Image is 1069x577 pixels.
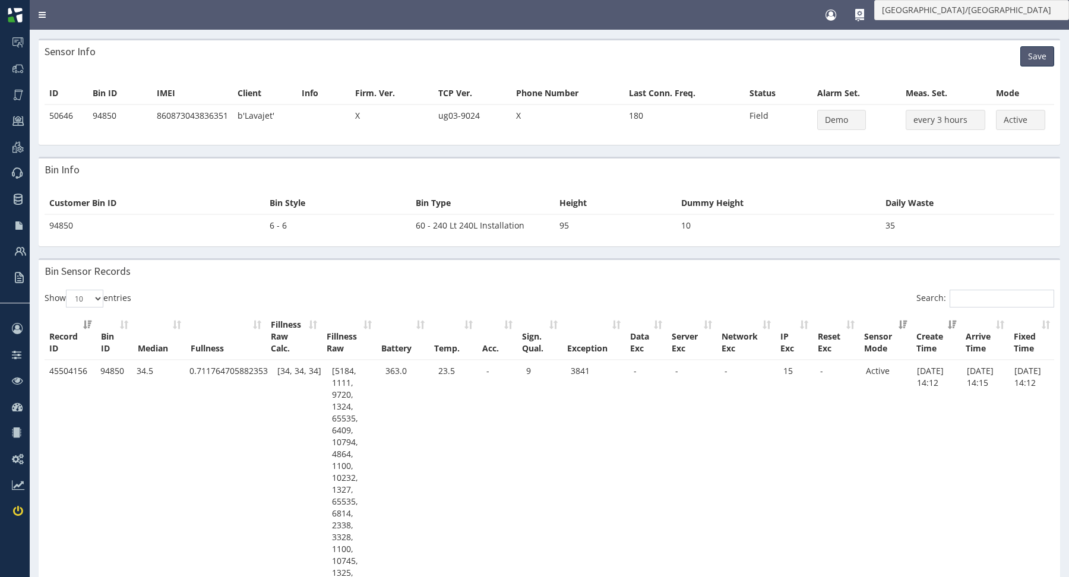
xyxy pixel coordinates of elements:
[411,214,555,236] td: 60 - 240 Lt 240L Installation
[855,9,865,20] div: How Do I Use It?
[45,290,131,307] label: Show entries
[152,83,233,104] th: IMEI
[817,110,866,130] button: Demo
[913,114,970,126] span: every 3 hours
[45,266,131,277] h3: Bin Sensor Records
[912,314,962,360] th: Create Time: activate to sort column ascending
[555,192,676,214] th: Height
[882,4,1054,16] span: [GEOGRAPHIC_DATA]/[GEOGRAPHIC_DATA]
[813,314,859,360] th: Reset Exc: activate to sort column ascending
[266,314,322,360] th: Fillness Raw Calc.: activate to sort column ascending
[377,314,429,360] th: Battery: activate to sort column ascending
[45,83,88,104] th: ID
[950,290,1054,307] input: Search:
[265,192,411,214] th: Bin Style
[45,104,88,135] td: 50646
[717,314,776,360] th: Network Exc: activate to sort column ascending
[350,83,434,104] th: Firm. Ver.
[667,314,717,360] th: Server Exc: activate to sort column ascending
[429,314,477,360] th: Temp.: activate to sort column ascending
[745,104,812,135] td: Field
[961,314,1009,360] th: Arrive Time: activate to sort column ascending
[776,314,814,360] th: IP Exc: activate to sort column ascending
[233,83,297,104] th: Client
[991,83,1054,104] th: Mode
[625,314,667,360] th: Data Exc: activate to sort column ascending
[825,114,850,126] span: Demo
[624,104,745,135] td: 180
[411,192,555,214] th: Bin Type
[45,214,265,236] td: 94850
[562,314,625,360] th: Exception: activate to sort column ascending
[676,214,881,236] td: 10
[676,192,881,214] th: Dummy Height
[186,314,267,360] th: Fullness: activate to sort column ascending
[1062,571,1069,577] iframe: JSD widget
[96,314,133,360] th: Bin ID: activate to sort column ascending
[906,110,985,130] button: every 3 hours
[881,214,1054,236] td: 35
[233,104,297,135] td: b'Lavajet'
[66,290,103,307] select: Showentries
[881,192,1054,214] th: Daily Waste
[477,314,518,360] th: Acc.: activate to sort column ascending
[916,290,1054,307] label: Search:
[511,104,624,135] td: X
[322,314,377,360] th: Fillness Raw: activate to sort column ascending
[901,83,991,104] th: Meas. Set.
[812,83,901,104] th: Alarm Set.
[88,83,153,104] th: Bin ID
[517,314,562,360] th: Sign. Qual.: activate to sort column ascending
[859,314,912,360] th: Sensor Mode: activate to sort column ascending
[624,83,745,104] th: Last Conn. Freq.
[1004,114,1030,126] span: Active
[45,164,80,175] h3: Bin Info
[434,104,511,135] td: ug03-9024
[996,110,1045,130] button: Active
[1020,46,1054,66] button: Save
[265,214,411,236] td: 6 - 6
[1009,314,1055,360] th: Fixed Time: activate to sort column ascending
[511,83,624,104] th: Phone Number
[350,104,434,135] td: X
[434,83,511,104] th: TCP Ver.
[45,314,96,360] th: Record ID: activate to sort column ascending
[45,46,96,57] h3: Sensor Info
[88,104,153,135] td: 94850
[7,7,23,23] img: evreka_logo_1_HoezNYK_wy30KrO.png
[133,314,186,360] th: Median: activate to sort column ascending
[745,83,812,104] th: Status
[555,214,676,236] td: 95
[152,104,233,135] td: 860873043836351
[297,83,350,104] th: Info
[45,192,265,214] th: Customer Bin ID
